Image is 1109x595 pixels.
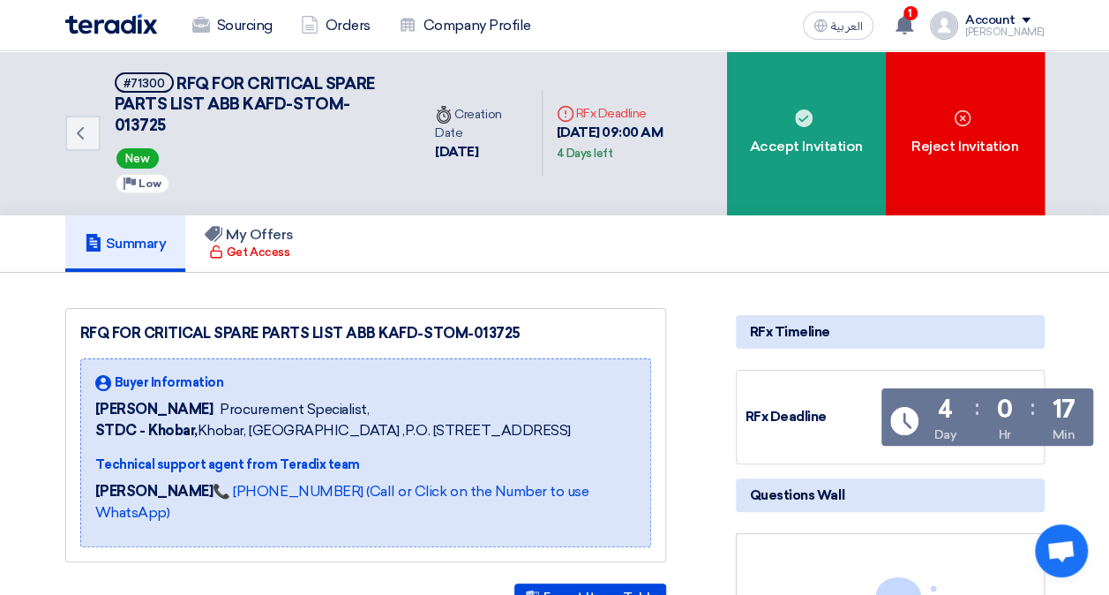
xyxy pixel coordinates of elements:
b: STDC - Khobar, [95,422,198,439]
div: RFQ FOR CRITICAL SPARE PARTS LIST ABB KAFD-STOM-013725 [80,323,651,344]
div: 4 Days left [557,145,613,162]
button: العربية [803,11,873,40]
div: : [1030,392,1034,424]
div: 0 [996,397,1012,422]
img: Teradix logo [65,14,157,34]
div: #71300 [124,78,165,89]
span: Buyer Information [115,373,224,392]
a: Orders [287,6,385,45]
div: Accept Invitation [727,51,886,215]
div: : [975,392,979,424]
img: profile_test.png [930,11,958,40]
div: Get Access [209,244,289,261]
h5: Summary [85,235,167,252]
strong: [PERSON_NAME] [95,483,214,500]
a: Sourcing [178,6,287,45]
div: Day [934,426,957,444]
span: 1 [903,6,918,20]
div: RFx Deadline [557,104,713,123]
span: [PERSON_NAME] [95,399,214,420]
span: RFQ FOR CRITICAL SPARE PARTS LIST ABB KAFD-STOM-013725 [115,74,375,135]
span: Questions Wall [750,486,844,505]
div: 4 [938,397,953,422]
div: [PERSON_NAME] [965,27,1045,37]
a: My Offers Get Access [185,215,313,272]
div: Min [1053,426,1075,444]
a: Company Profile [385,6,545,45]
h5: My Offers [205,226,294,244]
div: Account [965,13,1015,28]
span: Procurement Specialist, [220,399,369,420]
div: Hr [998,426,1010,444]
div: RFx Deadline [746,407,878,427]
div: Technical support agent from Teradix team [95,456,636,474]
div: 17 [1052,397,1075,422]
div: [DATE] [435,142,527,162]
a: 📞 [PHONE_NUMBER] (Call or Click on the Number to use WhatsApp) [95,483,589,521]
div: RFx Timeline [736,315,1045,349]
span: العربية [831,20,863,33]
span: New [116,148,159,169]
h5: RFQ FOR CRITICAL SPARE PARTS LIST ABB KAFD-STOM-013725 [115,72,401,136]
div: Reject Invitation [886,51,1045,215]
div: [DATE] 09:00 AM [557,123,713,162]
a: Summary [65,215,186,272]
span: Low [139,177,161,190]
div: Open chat [1035,524,1088,577]
span: Khobar, [GEOGRAPHIC_DATA] ,P.O. [STREET_ADDRESS] [95,420,571,441]
div: Creation Date [435,105,527,142]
